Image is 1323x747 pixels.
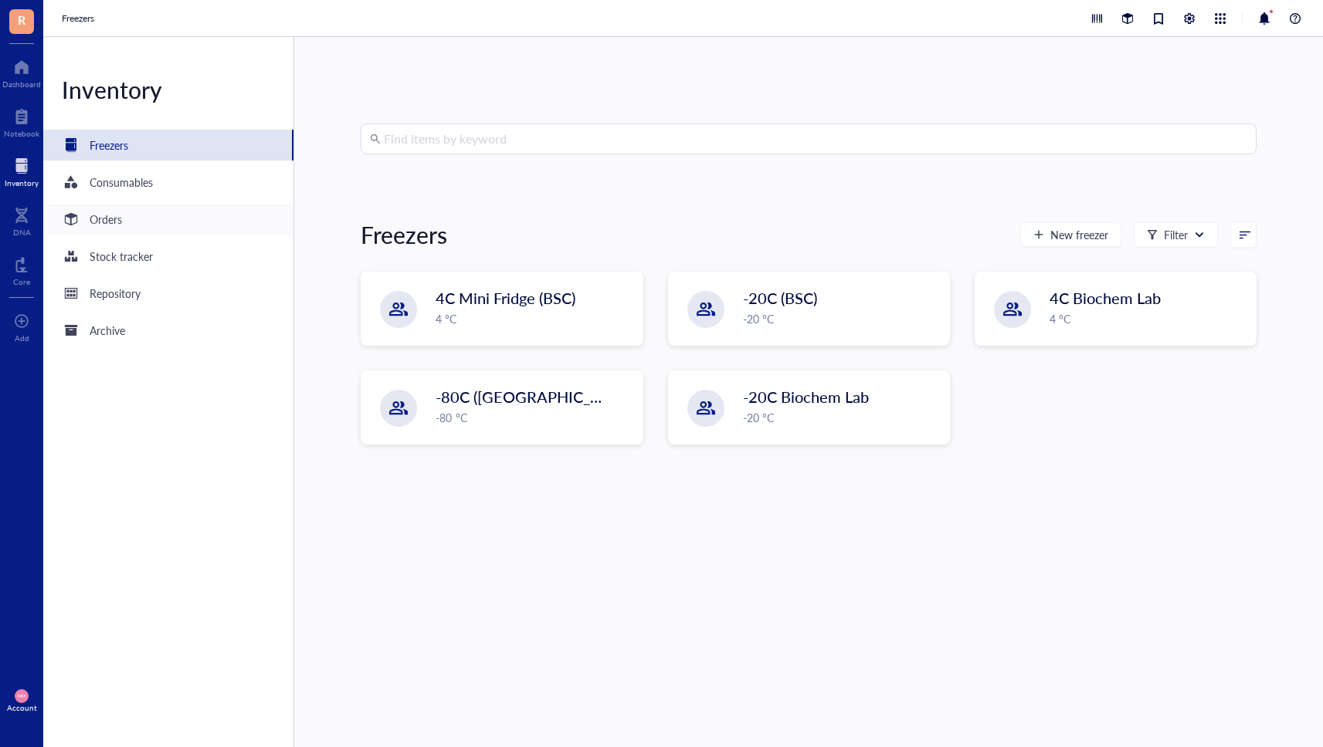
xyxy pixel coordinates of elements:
a: Freezers [43,130,293,161]
span: R [18,10,25,29]
button: New freezer [1020,222,1121,247]
span: -80C ([GEOGRAPHIC_DATA]) [436,386,639,407]
div: -20 °C [743,409,940,426]
div: Notebook [4,129,39,138]
div: Core [13,277,30,286]
div: -80 °C [436,409,633,426]
a: Core [13,252,30,286]
div: Inventory [5,178,39,188]
div: -20 °C [743,310,940,327]
a: Archive [43,315,293,346]
div: 4 °C [436,310,633,327]
div: Account [7,703,37,712]
span: MM [18,694,25,698]
a: DNA [13,203,31,237]
div: Filter [1164,226,1188,243]
div: Add [15,333,29,343]
a: Inventory [5,154,39,188]
div: Dashboard [2,79,41,89]
div: DNA [13,228,31,237]
span: -20C Biochem Lab [743,386,869,407]
span: 4C Biochem Lab [1050,287,1161,309]
a: Freezers [62,11,97,26]
div: 4 °C [1050,310,1247,327]
div: Freezers [90,137,128,154]
span: 4C Mini Fridge (BSC) [436,287,575,309]
div: Consumables [90,174,153,191]
a: Consumables [43,167,293,198]
a: Orders [43,204,293,235]
span: -20C (BSC) [743,287,817,309]
a: Dashboard [2,55,41,89]
div: Inventory [43,74,293,105]
div: Stock tracker [90,248,153,265]
a: Stock tracker [43,241,293,272]
span: New freezer [1050,228,1108,241]
a: Repository [43,278,293,309]
a: Notebook [4,104,39,138]
div: Freezers [361,219,447,250]
div: Orders [90,211,122,228]
div: Repository [90,285,141,302]
div: Archive [90,322,125,339]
